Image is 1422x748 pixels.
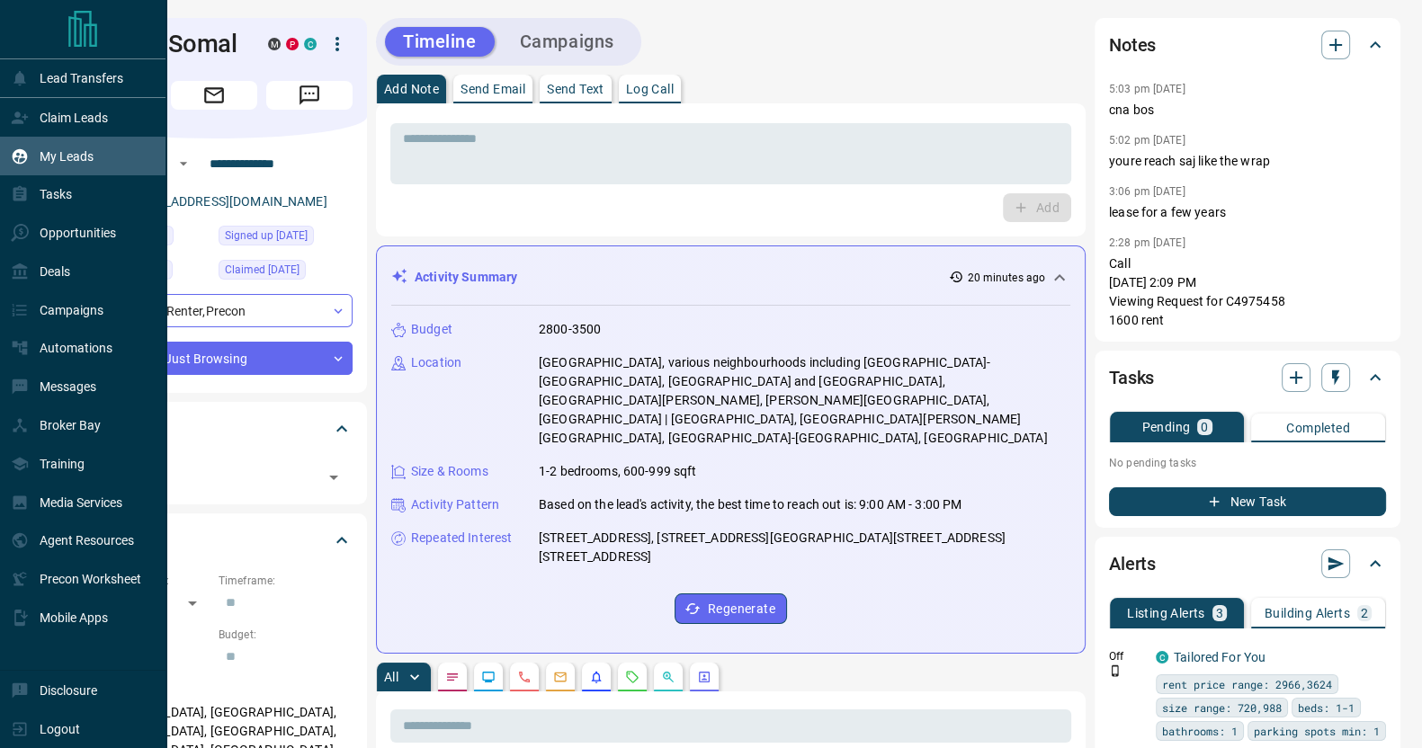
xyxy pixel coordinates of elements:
svg: Agent Actions [697,670,711,684]
div: property.ca [286,38,299,50]
p: Timeframe: [219,573,353,589]
div: Notes [1109,23,1386,67]
div: Alerts [1109,542,1386,585]
a: [EMAIL_ADDRESS][DOMAIN_NAME] [124,194,327,209]
p: youre reach saj like the wrap [1109,152,1386,171]
span: size range: 720,988 [1162,699,1282,717]
span: bathrooms: 1 [1162,722,1238,740]
div: Tags [76,407,353,450]
h2: Alerts [1109,549,1156,578]
span: Email [171,81,257,110]
p: Location [411,353,461,372]
p: Activity Summary [415,268,517,287]
h2: Notes [1109,31,1156,59]
p: Listing Alerts [1127,607,1205,619]
p: 1-2 bedrooms, 600-999 sqft [539,462,696,481]
div: Criteria [76,519,353,562]
span: rent price range: 2966,3624 [1162,675,1332,693]
p: Based on the lead's activity, the best time to reach out is: 9:00 AM - 3:00 PM [539,495,961,514]
p: 0 [1201,421,1208,433]
p: Size & Rooms [411,462,488,481]
p: cna bos [1109,101,1386,120]
div: Renter , Precon [76,294,353,327]
p: [STREET_ADDRESS], [STREET_ADDRESS][GEOGRAPHIC_DATA][STREET_ADDRESS][STREET_ADDRESS] [539,529,1070,566]
p: lease for a few years [1109,203,1386,222]
p: Send Email [461,83,525,95]
svg: Calls [517,670,532,684]
button: Regenerate [675,593,787,624]
p: 20 minutes ago [967,270,1045,286]
span: Message [266,81,353,110]
svg: Opportunities [661,670,675,684]
svg: Notes [445,670,460,684]
p: 3 [1216,607,1223,619]
button: New Task [1109,487,1386,516]
p: 5:03 pm [DATE] [1109,83,1185,95]
a: Tailored For You [1174,650,1265,664]
div: condos.ca [1156,651,1168,663]
p: Log Call [626,83,674,95]
button: Timeline [385,27,495,57]
p: Building Alerts [1265,607,1350,619]
span: parking spots min: 1 [1254,722,1380,740]
p: Areas Searched: [76,681,353,698]
p: Repeated Interest [411,529,512,548]
div: Tue Oct 04 2022 [219,260,353,285]
div: Tasks [1109,356,1386,399]
button: Open [173,153,194,174]
p: 3:06 pm [DATE] [1109,185,1185,198]
span: beds: 1-1 [1298,699,1355,717]
div: condos.ca [304,38,317,50]
div: Activity Summary20 minutes ago [391,261,1070,294]
span: Claimed [DATE] [225,261,300,279]
svg: Push Notification Only [1109,664,1122,677]
div: Fri May 29 2020 [219,226,353,251]
svg: Lead Browsing Activity [481,670,496,684]
span: Signed up [DATE] [225,227,308,245]
p: 5:02 pm [DATE] [1109,134,1185,147]
p: Add Note [384,83,439,95]
p: Budget: [219,627,353,643]
h2: Tasks [1109,363,1154,392]
p: Send Text [547,83,604,95]
svg: Emails [553,670,568,684]
p: Completed [1286,422,1350,434]
p: Activity Pattern [411,495,499,514]
p: Pending [1141,421,1190,433]
p: No pending tasks [1109,450,1386,476]
p: Call [DATE] 2:09 PM Viewing Request for C4975458 1600 rent [1109,254,1386,330]
p: 2 [1361,607,1368,619]
button: Open [321,465,346,490]
p: Budget [411,320,452,339]
div: mrloft.ca [268,38,281,50]
p: All [384,671,398,683]
div: Just Browsing [76,342,353,375]
p: [GEOGRAPHIC_DATA], various neighbourhoods including [GEOGRAPHIC_DATA]-[GEOGRAPHIC_DATA], [GEOGRAP... [539,353,1070,448]
p: 2:28 pm [DATE] [1109,236,1185,249]
p: Off [1109,648,1145,664]
p: 2800-3500 [539,320,601,339]
svg: Requests [625,670,639,684]
button: Campaigns [502,27,632,57]
svg: Listing Alerts [589,670,604,684]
